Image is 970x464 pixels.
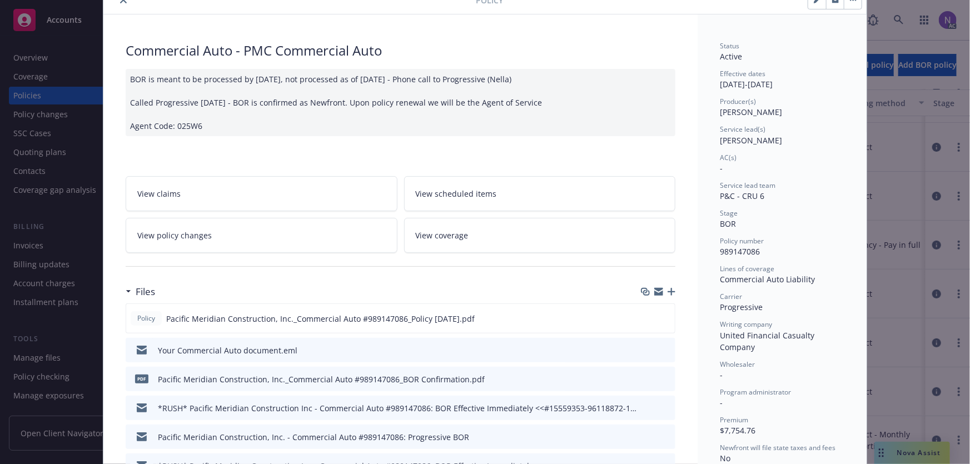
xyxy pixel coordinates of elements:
span: pdf [135,375,148,383]
span: Writing company [720,320,772,329]
span: BOR [720,218,736,229]
span: Newfront will file state taxes and fees [720,443,835,452]
span: Carrier [720,292,742,301]
h3: Files [136,285,155,299]
span: Premium [720,415,748,425]
span: Policy number [720,236,764,246]
span: Service lead(s) [720,124,765,134]
span: 989147086 [720,246,760,257]
span: P&C - CRU 6 [720,191,764,201]
button: preview file [661,431,671,443]
a: View policy changes [126,218,397,253]
span: $7,754.76 [720,425,755,436]
span: United Financial Casualty Company [720,330,817,352]
div: Commercial Auto - PMC Commercial Auto [126,41,675,60]
button: download file [643,431,652,443]
button: preview file [660,313,670,325]
div: Commercial Auto Liability [720,273,844,285]
a: View claims [126,176,397,211]
span: - [720,397,723,408]
span: Pacific Meridian Construction, Inc._Commercial Auto #989147086_Policy [DATE].pdf [166,313,475,325]
button: download file [643,373,652,385]
span: - [720,163,723,173]
button: download file [643,313,651,325]
div: Files [126,285,155,299]
span: View claims [137,188,181,199]
span: View policy changes [137,229,212,241]
span: Effective dates [720,69,765,78]
span: Status [720,41,739,51]
div: Pacific Meridian Construction, Inc. - Commercial Auto #989147086: Progressive BOR [158,431,469,443]
button: download file [643,402,652,414]
span: Stage [720,208,738,218]
a: View scheduled items [404,176,676,211]
span: Service lead team [720,181,775,190]
span: Policy [135,313,157,323]
span: View scheduled items [416,188,497,199]
span: AC(s) [720,153,737,162]
span: Wholesaler [720,360,755,369]
button: preview file [661,373,671,385]
a: View coverage [404,218,676,253]
div: BOR is meant to be processed by [DATE], not processed as of [DATE] - Phone call to Progressive (N... [126,69,675,136]
span: Producer(s) [720,97,756,106]
span: Progressive [720,302,763,312]
span: - [720,370,723,380]
span: Lines of coverage [720,264,774,273]
div: Your Commercial Auto document.eml [158,345,297,356]
button: preview file [661,345,671,356]
button: download file [643,345,652,356]
div: *RUSH* Pacific Meridian Construction Inc - Commercial Auto #989147086: BOR Effective Immediately ... [158,402,639,414]
span: Active [720,51,742,62]
span: [PERSON_NAME] [720,107,782,117]
span: View coverage [416,229,469,241]
span: Program administrator [720,387,791,397]
button: preview file [661,402,671,414]
span: No [720,453,730,463]
div: Pacific Meridian Construction, Inc._Commercial Auto #989147086_BOR Confirmation.pdf [158,373,485,385]
span: [PERSON_NAME] [720,135,782,146]
div: [DATE] - [DATE] [720,69,844,90]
